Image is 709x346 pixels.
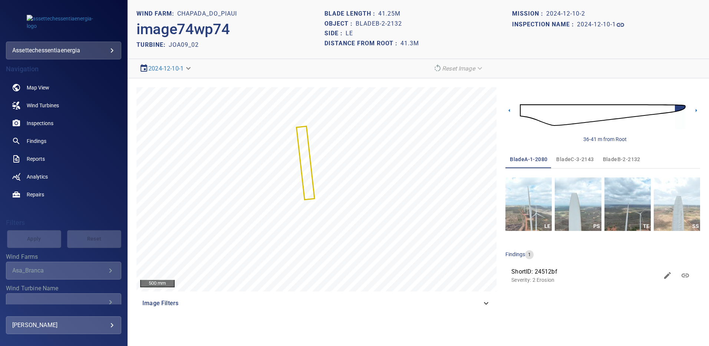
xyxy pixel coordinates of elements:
div: Reset Image [430,62,487,75]
span: ShortID: 24512bf [511,267,659,276]
a: repairs noActive [6,186,121,203]
div: LE [543,222,552,231]
a: TE [604,177,651,231]
div: TE [642,222,651,231]
h2: JOA09_02 [169,41,199,48]
a: PS [555,177,601,231]
span: Image Filters [142,299,482,308]
img: assettechessentiaenergia-logo [27,15,101,30]
span: bladeA-1-2080 [510,155,547,164]
div: PS [592,222,601,231]
a: reports noActive [6,150,121,168]
span: Repairs [27,191,44,198]
h1: Blade length : [324,10,378,17]
div: Wind Turbine Name [6,293,121,311]
div: assettechessentiaenergia [12,45,115,56]
span: Findings [27,137,46,145]
div: assettechessentiaenergia [6,42,121,59]
h4: Navigation [6,65,121,73]
h4: Filters [6,219,121,226]
span: 1 [525,251,534,258]
label: Wind Farms [6,254,121,260]
label: Wind Turbine Name [6,285,121,291]
a: map noActive [6,79,121,97]
a: analytics noActive [6,168,121,186]
em: Reset Image [442,65,475,72]
h2: image74wp74 [136,20,230,38]
h1: 2024-12-10-1 [577,21,616,28]
a: inspections noActive [6,114,121,132]
span: Analytics [27,173,48,180]
div: Asa_Branca [12,267,106,274]
div: 36-41 m from Root [583,136,627,143]
div: 2024-12-10-1 [136,62,195,75]
a: LE [505,177,552,231]
div: Wind Farms [6,262,121,280]
div: SS [691,222,700,231]
h1: Side : [324,30,346,37]
h1: Inspection name : [512,21,577,28]
a: findings noActive [6,132,121,150]
span: Reports [27,155,45,163]
h1: WIND FARM: [136,10,177,17]
a: 2024-12-10-1 [577,20,625,29]
h1: LE [346,30,353,37]
div: Image Filters [136,294,497,312]
a: windturbines noActive [6,97,121,114]
span: Map View [27,84,49,91]
h1: 41.3m [400,40,419,47]
a: SS [654,177,700,231]
h1: Chapada_do_Piaui [177,10,237,17]
span: Wind Turbines [27,102,59,109]
div: [PERSON_NAME] [12,319,115,331]
h1: bladeB-2-2132 [356,20,402,27]
p: Severity: 2 Erosion [511,276,659,284]
h1: Distance from root : [324,40,400,47]
h1: Object : [324,20,356,27]
span: findings [505,251,525,257]
span: bladeB-2-2132 [603,155,640,164]
span: Inspections [27,120,53,127]
h1: 41.25m [378,10,400,17]
img: d [520,95,686,135]
h1: 2024-12-10-2 [546,10,585,17]
a: 2024-12-10-1 [148,65,184,72]
span: bladeC-3-2143 [556,155,594,164]
h2: TURBINE: [136,41,169,48]
h1: Mission : [512,10,546,17]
